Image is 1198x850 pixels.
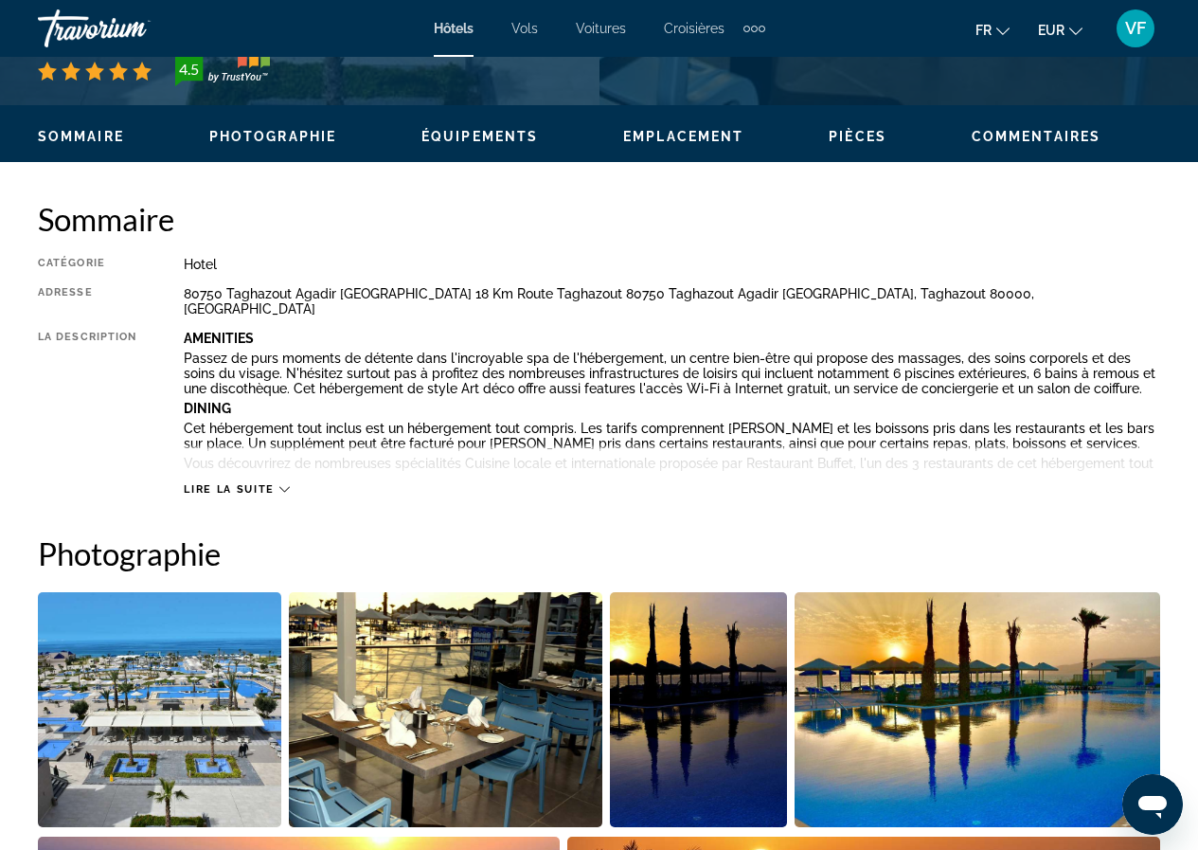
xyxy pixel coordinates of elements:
b: Amenities [184,331,254,346]
span: fr [975,23,992,38]
b: Dining [184,401,231,416]
span: Emplacement [623,129,743,144]
a: Voitures [576,21,626,36]
button: Commentaires [972,128,1100,145]
button: Open full-screen image slider [289,591,603,828]
a: Croisières [664,21,724,36]
span: VF [1125,19,1146,38]
button: Lire la suite [184,482,289,497]
button: Équipements [421,128,538,145]
button: User Menu [1111,9,1160,48]
a: Travorium [38,4,227,53]
span: Commentaires [972,129,1100,144]
div: 80750 Taghazout Agadir [GEOGRAPHIC_DATA] 18 Km Route Taghazout 80750 Taghazout Agadir [GEOGRAPHIC... [184,286,1160,316]
button: Sommaire [38,128,124,145]
img: TrustYou guest rating badge [175,56,270,86]
button: Change language [975,16,1010,44]
button: Open full-screen image slider [610,591,787,828]
button: Extra navigation items [743,13,765,44]
span: Lire la suite [184,483,274,496]
iframe: Bouton de lancement de la fenêtre de messagerie [1122,774,1183,835]
button: Photographie [209,128,336,145]
span: Équipements [421,129,538,144]
button: Pièces [829,128,886,145]
span: Photographie [209,129,336,144]
div: Adresse [38,286,136,316]
span: Sommaire [38,129,124,144]
span: Pièces [829,129,886,144]
a: Vols [511,21,538,36]
button: Emplacement [623,128,743,145]
div: 4.5 [170,58,207,81]
h2: Photographie [38,534,1160,572]
p: Cet hébergement tout inclus est un hébergement tout compris. Les tarifs comprennent [PERSON_NAME]... [184,421,1160,451]
h2: Sommaire [38,200,1160,238]
a: Hôtels [434,21,474,36]
button: Open full-screen image slider [38,591,281,828]
p: Passez de purs moments de détente dans l'incroyable spa de l'hébergement, un centre bien-être qui... [184,351,1160,396]
button: Change currency [1038,16,1082,44]
div: Catégorie [38,257,136,272]
div: La description [38,331,136,473]
span: EUR [1038,23,1064,38]
button: Open full-screen image slider [795,591,1161,828]
div: Hotel [184,257,1160,272]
